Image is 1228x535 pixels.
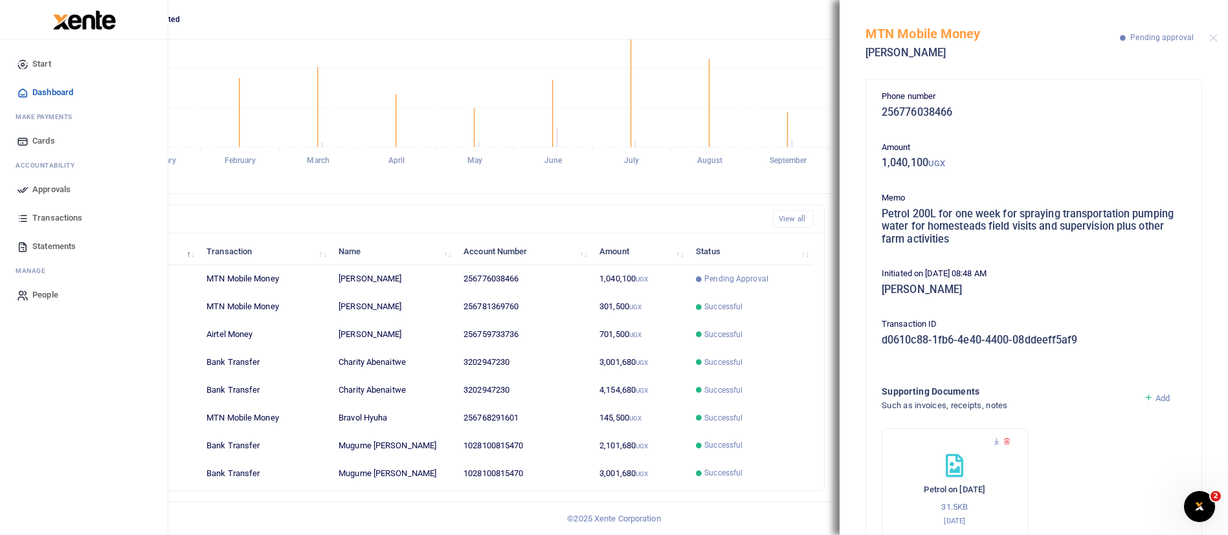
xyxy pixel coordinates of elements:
a: Add [1144,393,1170,403]
small: UGX [636,442,648,450]
button: Close [1209,34,1218,42]
p: Phone number [882,90,1186,104]
li: M [10,261,157,281]
small: [DATE] [944,516,965,525]
a: View all [773,210,814,228]
span: Successful [704,412,742,424]
h5: MTN Mobile Money [865,26,1120,41]
span: Successful [704,384,742,396]
h6: Petrol on [DATE] [895,485,1014,495]
small: UGX [636,387,648,394]
p: 31.5KB [895,501,1014,514]
a: logo-small logo-large logo-large [52,14,116,24]
small: UGX [636,359,648,366]
li: M [10,107,157,127]
td: 256768291601 [456,404,592,432]
span: Transactions [32,212,82,224]
td: [PERSON_NAME] [331,265,456,293]
h4: Supporting Documents [882,384,1133,399]
span: Successful [704,467,742,479]
span: ake Payments [22,112,73,122]
th: Name: activate to sort column ascending [331,237,456,265]
td: 3202947230 [456,349,592,377]
h5: 1,040,100 [882,157,1186,169]
small: UGX [928,158,945,168]
tspan: March [307,157,329,166]
tspan: January [148,157,176,166]
span: Statements [32,240,76,253]
td: MTN Mobile Money [199,293,331,321]
td: Mugume [PERSON_NAME] [331,431,456,459]
h5: [PERSON_NAME] [865,47,1120,60]
td: Airtel Money [199,321,331,349]
th: Status: activate to sort column ascending [689,237,814,265]
tspan: April [388,157,405,166]
td: 701,500 [592,321,689,349]
small: UGX [629,415,642,422]
h4: Such as invoices, receipts, notes [882,399,1133,413]
td: 3202947230 [456,377,592,404]
a: Cards [10,127,157,155]
li: Ac [10,155,157,175]
span: Add [1155,393,1170,403]
th: Amount: activate to sort column ascending [592,237,689,265]
a: Statements [10,232,157,261]
small: UGX [629,303,642,311]
span: Cards [32,135,55,147]
span: Pending Approval [704,273,768,285]
span: Approvals [32,183,71,196]
span: Successful [704,439,742,451]
tspan: June [544,157,563,166]
td: 1028100815470 [456,459,592,486]
span: Pending approval [1130,33,1194,42]
td: [PERSON_NAME] [331,293,456,321]
td: 145,500 [592,404,689,432]
p: Transaction ID [882,318,1186,331]
span: Successful [704,301,742,312]
td: 1028100815470 [456,431,592,459]
td: 301,500 [592,293,689,321]
td: Bank Transfer [199,377,331,404]
th: Account Number: activate to sort column ascending [456,237,592,265]
h4: Recent Transactions [60,212,763,226]
td: 3,001,680 [592,459,689,486]
td: [PERSON_NAME] [331,321,456,349]
span: Successful [704,356,742,368]
tspan: August [697,157,723,166]
h5: 256776038466 [882,106,1186,119]
span: Start [32,58,51,71]
span: People [32,289,58,301]
td: Mugume [PERSON_NAME] [331,459,456,486]
td: 256781369760 [456,293,592,321]
a: Dashboard [10,78,157,107]
td: MTN Mobile Money [199,404,331,432]
tspan: February [225,157,256,166]
span: 2 [1211,491,1221,501]
td: 1,040,100 [592,265,689,293]
span: countability [25,160,74,170]
span: Successful [704,329,742,340]
p: Amount [882,141,1186,155]
small: UGX [636,470,648,477]
td: Charity Abenaitwe [331,349,456,377]
td: 4,154,680 [592,377,689,404]
span: anage [22,266,46,276]
small: UGX [629,331,642,338]
td: Bank Transfer [199,431,331,459]
tspan: September [770,157,808,166]
h5: d0610c88-1fb6-4e40-4400-08ddeeff5af9 [882,334,1186,347]
a: Transactions [10,204,157,232]
p: Memo [882,191,1186,205]
small: UGX [636,276,648,283]
tspan: May [467,157,482,166]
td: Charity Abenaitwe [331,377,456,404]
td: Bank Transfer [199,459,331,486]
tspan: July [624,157,639,166]
span: Dashboard [32,86,73,99]
iframe: Intercom live chat [1184,491,1215,522]
p: Initiated on [DATE] 08:48 AM [882,267,1186,281]
th: Transaction: activate to sort column ascending [199,237,331,265]
td: 256776038466 [456,265,592,293]
h5: Petrol 200L for one week for spraying transportation pumping water for homesteads field visits an... [882,208,1186,246]
img: logo-large [53,10,116,30]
